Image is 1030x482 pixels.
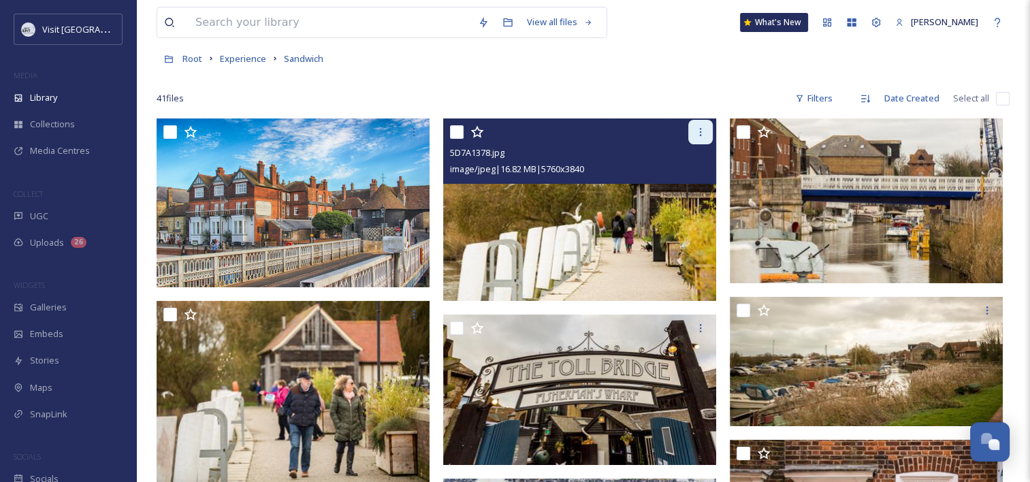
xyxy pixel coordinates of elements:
[189,7,471,37] input: Search your library
[730,118,1003,283] img: 5D7A1375.jpg
[788,85,839,112] div: Filters
[450,163,584,175] span: image/jpeg | 16.82 MB | 5760 x 3840
[30,354,59,367] span: Stories
[14,280,45,290] span: WIDGETS
[888,9,985,35] a: [PERSON_NAME]
[30,381,52,394] span: Maps
[71,237,86,248] div: 26
[30,91,57,104] span: Library
[284,52,323,65] span: Sandwich
[157,118,430,287] img: ©Bell Hotel Sandwich.jpg
[30,210,48,223] span: UGC
[730,297,1003,426] img: 5D7A1395.jpg
[157,92,184,105] span: 41 file s
[911,16,978,28] span: [PERSON_NAME]
[443,118,716,301] img: 5D7A1378.jpg
[740,13,808,32] a: What's New
[22,22,35,36] img: visit-kent-logo1.png
[220,50,266,67] a: Experience
[878,85,946,112] div: Date Created
[30,301,67,314] span: Galleries
[30,144,90,157] span: Media Centres
[30,327,63,340] span: Embeds
[30,118,75,131] span: Collections
[14,451,41,462] span: SOCIALS
[30,408,67,421] span: SnapLink
[220,52,266,65] span: Experience
[953,92,989,105] span: Select all
[182,52,202,65] span: Root
[284,50,323,67] a: Sandwich
[14,70,37,80] span: MEDIA
[520,9,600,35] a: View all files
[970,422,1010,462] button: Open Chat
[14,189,43,199] span: COLLECT
[443,315,716,466] img: 5D7A1389.jpg
[450,146,504,159] span: 5D7A1378.jpg
[42,22,148,35] span: Visit [GEOGRAPHIC_DATA]
[182,50,202,67] a: Root
[30,236,64,249] span: Uploads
